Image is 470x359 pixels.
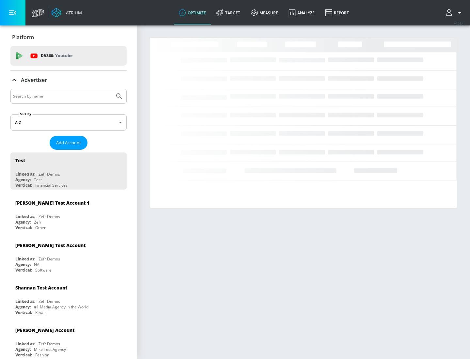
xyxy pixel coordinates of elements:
[63,10,82,16] div: Atrium
[12,34,34,41] p: Platform
[35,267,52,273] div: Software
[10,28,127,46] div: Platform
[56,139,81,147] span: Add Account
[39,171,60,177] div: Zefr Demos
[10,195,127,232] div: [PERSON_NAME] Test Account 1Linked as:Zefr DemosAgency:ZefrVertical:Other
[10,114,127,131] div: A-Z
[52,8,82,18] a: Atrium
[15,157,25,164] div: Test
[39,256,60,262] div: Zefr Demos
[10,280,127,317] div: Shannan Test AccountLinked as:Zefr DemosAgency:#1 Media Agency in the WorldVertical:Retail
[34,262,39,267] div: NA
[15,352,32,358] div: Vertical:
[10,237,127,274] div: [PERSON_NAME] Test AccountLinked as:Zefr DemosAgency:NAVertical:Software
[34,347,66,352] div: Mike Test Agency
[50,136,87,150] button: Add Account
[15,225,32,230] div: Vertical:
[34,219,41,225] div: Zefr
[15,304,31,310] div: Agency:
[55,52,72,59] p: Youtube
[15,171,35,177] div: Linked as:
[15,177,31,182] div: Agency:
[15,285,67,291] div: Shannan Test Account
[34,177,42,182] div: Test
[15,242,86,248] div: [PERSON_NAME] Test Account
[35,352,49,358] div: Fashion
[15,219,31,225] div: Agency:
[35,182,68,188] div: Financial Services
[15,299,35,304] div: Linked as:
[15,310,32,315] div: Vertical:
[15,347,31,352] div: Agency:
[15,182,32,188] div: Vertical:
[15,267,32,273] div: Vertical:
[10,71,127,89] div: Advertiser
[10,152,127,190] div: TestLinked as:Zefr DemosAgency:TestVertical:Financial Services
[15,327,74,333] div: [PERSON_NAME] Account
[283,1,320,24] a: Analyze
[10,46,127,66] div: DV360: Youtube
[15,262,31,267] div: Agency:
[21,76,47,84] p: Advertiser
[15,256,35,262] div: Linked as:
[320,1,354,24] a: Report
[41,52,72,59] p: DV360:
[39,299,60,304] div: Zefr Demos
[39,214,60,219] div: Zefr Demos
[15,200,89,206] div: [PERSON_NAME] Test Account 1
[211,1,245,24] a: Target
[245,1,283,24] a: measure
[39,341,60,347] div: Zefr Demos
[15,214,35,219] div: Linked as:
[35,225,46,230] div: Other
[15,341,35,347] div: Linked as:
[35,310,45,315] div: Retail
[34,304,88,310] div: #1 Media Agency in the World
[19,112,33,116] label: Sort By
[174,1,211,24] a: optimize
[13,92,112,101] input: Search by name
[454,22,463,25] span: v 4.25.4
